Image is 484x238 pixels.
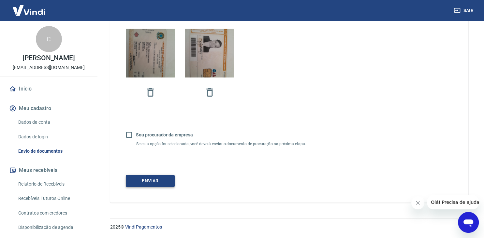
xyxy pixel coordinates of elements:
img: Imagem anexada [126,21,175,86]
div: C [36,26,62,52]
a: Envio de documentos [16,145,90,158]
a: Recebíveis Futuros Online [16,192,90,205]
img: Imagem anexada [185,21,234,86]
p: [PERSON_NAME] [22,55,75,62]
a: Contratos com credores [16,206,90,220]
iframe: Fechar mensagem [411,196,424,209]
a: Dados da conta [16,116,90,129]
p: 2025 © [110,224,468,231]
iframe: Botão para abrir a janela de mensagens [458,212,479,233]
img: Vindi [8,0,50,20]
a: Relatório de Recebíveis [16,177,90,191]
p: [EMAIL_ADDRESS][DOMAIN_NAME] [13,64,85,71]
a: Vindi Pagamentos [125,224,162,230]
span: Olá! Precisa de ajuda? [4,5,55,10]
a: Disponibilização de agenda [16,221,90,234]
p: Se esta opção for selecionada, você deverá enviar o documento de procuração na próxima etapa. [136,142,355,146]
button: Sair [453,5,476,17]
button: Meus recebíveis [8,163,90,177]
iframe: Mensagem da empresa [427,195,479,209]
button: Enviar [126,175,175,187]
b: Sou procurador da empresa [136,132,193,137]
button: Meu cadastro [8,101,90,116]
a: Início [8,82,90,96]
a: Dados de login [16,130,90,144]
